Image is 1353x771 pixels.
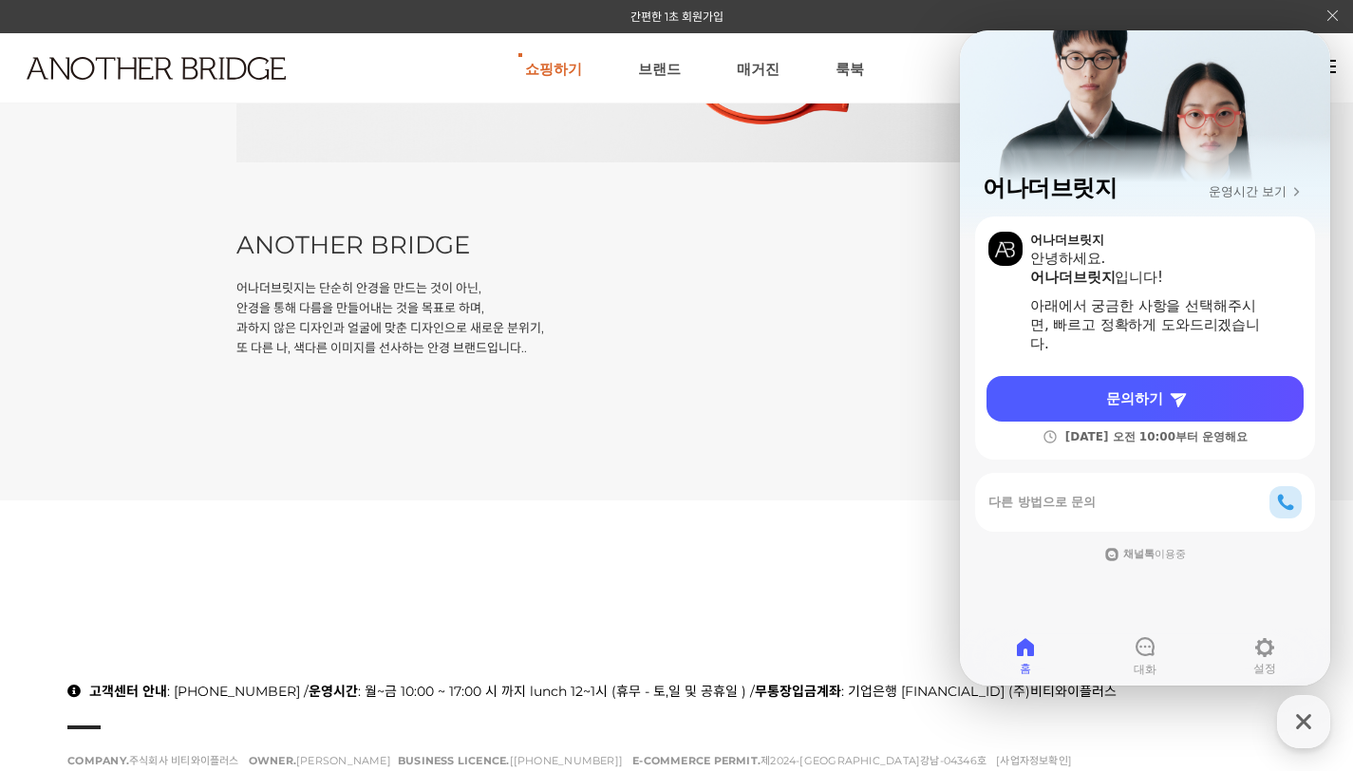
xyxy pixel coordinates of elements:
[398,754,510,767] strong: BUSINESS LICENCE.
[632,754,993,767] span: 제2024-[GEOGRAPHIC_DATA]강남-04346호
[960,30,1330,686] iframe: Channel chat
[836,34,864,103] a: 룩북
[309,683,358,700] strong: 운영시간
[67,754,245,767] span: 주식회사 비티와이플러스
[638,34,681,103] a: 브랜드
[755,683,841,700] strong: 무통장입금계좌
[737,34,780,103] a: 매거진
[67,681,1286,700] p: : [PHONE_NUMBER] / : 월~금 10:00 ~ 17:00 시 까지 lunch 12~1시 (휴무 - 토,일 및 공휴일 ) / : 기업은행 [FINANCIAL_ID]...
[9,57,213,126] a: logo
[398,754,630,767] span: [[PHONE_NUMBER]]
[630,9,723,24] a: 간편한 1초 회원가입
[249,754,296,767] strong: OWNER.
[632,754,761,767] strong: E-COMMERCE PERMIT.
[236,226,1116,266] h4: ANOTHER BRIDGE
[236,278,1116,357] p: 어나더브릿지는 단순히 안경을 만드는 것이 아닌, 안경을 통해 다름을 만들어내는 것을 목표로 하며, 과하지 않은 디자인과 얼굴에 맞춘 디자인으로 새로운 분위기, 또 다른 나, ...
[996,754,1072,767] a: [사업자정보확인]
[89,683,167,700] strong: 고객센터 안내
[27,57,286,80] img: logo
[249,754,398,767] span: [PERSON_NAME]
[525,34,582,103] a: 쇼핑하기
[67,754,129,767] strong: COMPANY.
